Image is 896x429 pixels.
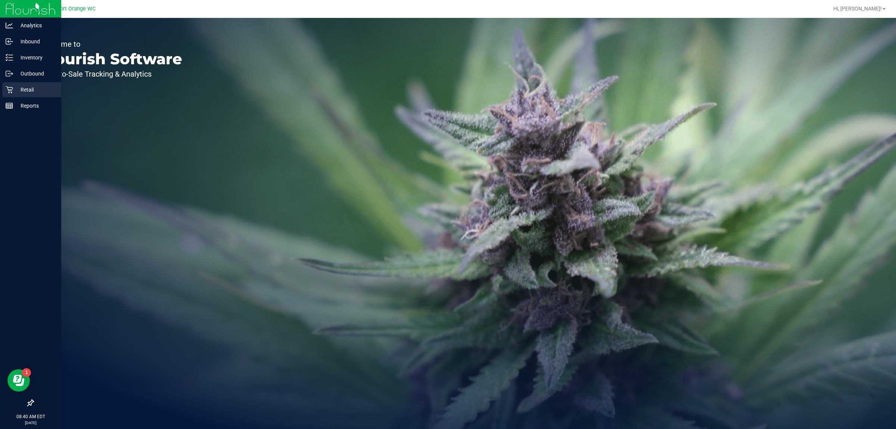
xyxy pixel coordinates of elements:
inline-svg: Retail [6,86,13,93]
p: Welcome to [40,40,182,48]
inline-svg: Inbound [6,38,13,45]
p: Inventory [13,53,58,62]
span: Port Orange WC [57,6,96,12]
inline-svg: Analytics [6,22,13,29]
p: Outbound [13,69,58,78]
p: Seed-to-Sale Tracking & Analytics [40,70,182,78]
p: Retail [13,85,58,94]
p: Flourish Software [40,52,182,67]
p: Analytics [13,21,58,30]
iframe: Resource center [7,369,30,392]
p: Reports [13,101,58,110]
iframe: Resource center unread badge [22,368,31,377]
p: Inbound [13,37,58,46]
inline-svg: Reports [6,102,13,109]
span: Hi, [PERSON_NAME]! [833,6,882,12]
p: [DATE] [3,420,58,426]
inline-svg: Outbound [6,70,13,77]
p: 08:40 AM EDT [3,413,58,420]
inline-svg: Inventory [6,54,13,61]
